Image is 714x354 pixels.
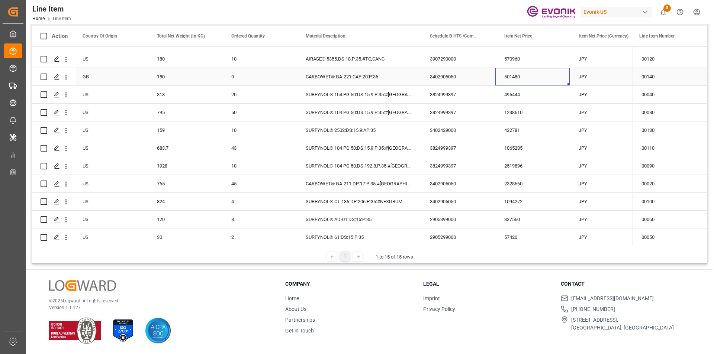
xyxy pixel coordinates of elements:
[49,318,101,344] img: ISO 9001 & ISO 14001 Certification
[423,280,552,288] h3: Legal
[633,157,707,175] div: Press SPACE to select this row.
[297,175,421,192] div: CARBOWET® GA-211:DP:17:P:35:#[GEOGRAPHIC_DATA]
[49,280,116,291] img: Logward Logo
[633,104,707,121] div: 00080
[74,211,148,228] div: US
[222,86,297,103] div: 20
[306,33,345,39] span: Material Description
[527,6,575,19] img: Evonik-brand-mark-Deep-Purple-RGB.jpeg_1700498283.jpeg
[74,50,148,68] div: US
[633,50,707,68] div: Press SPACE to select this row.
[570,157,644,175] div: JPY
[663,4,671,12] span: 5
[633,139,707,157] div: 00110
[285,328,314,334] a: Get in Touch
[495,121,570,139] div: 422781
[297,139,421,157] div: SURFYNOL® 104 PG 50:DS:15.9:P:35:#[GEOGRAPHIC_DATA]
[570,139,644,157] div: JPY
[633,121,707,139] div: Press SPACE to select this row.
[32,104,76,121] div: Press SPACE to select this row.
[570,121,644,139] div: JPY
[285,280,414,288] h3: Company
[222,157,297,175] div: 10
[421,68,495,85] div: 3402905050
[571,295,654,302] span: [EMAIL_ADDRESS][DOMAIN_NAME]
[74,157,148,175] div: US
[430,33,480,39] span: Schedule B HTS /Commodity Code (HS Code)
[297,86,421,103] div: SURFYNOL® 104 PG 50:DS:15.9:P:35:#[GEOGRAPHIC_DATA]
[74,86,148,103] div: US
[222,104,297,121] div: 50
[633,175,707,193] div: Press SPACE to select this row.
[74,104,148,121] div: US
[74,68,148,85] div: GB
[570,68,644,85] div: JPY
[421,228,495,246] div: 2905299000
[633,228,707,246] div: Press SPACE to select this row.
[633,228,707,246] div: 00050
[633,211,707,228] div: Press SPACE to select this row.
[495,211,570,228] div: 337560
[285,306,306,312] a: About Us
[633,86,707,104] div: Press SPACE to select this row.
[32,86,76,104] div: Press SPACE to select this row.
[74,139,148,157] div: US
[421,86,495,103] div: 3824999397
[297,228,421,246] div: SURFYNOL® 61:DS:15:P:35
[571,316,674,332] span: [STREET_ADDRESS], [GEOGRAPHIC_DATA], [GEOGRAPHIC_DATA]
[222,193,297,210] div: 4
[148,211,222,228] div: 120
[32,16,45,21] a: Home
[633,50,707,68] div: 00120
[633,193,707,211] div: Press SPACE to select this row.
[74,228,148,246] div: US
[297,104,421,121] div: SURFYNOL® 104 PG 50:DS:15.9:P:35:#[GEOGRAPHIC_DATA]
[297,157,421,175] div: SURFYNOL® 104 PG 50:DS:192.8:P:35:#[GEOGRAPHIC_DATA]
[148,157,222,175] div: 1928
[74,121,148,139] div: US
[421,157,495,175] div: 3824999397
[32,68,76,86] div: Press SPACE to select this row.
[495,175,570,192] div: 2328660
[570,175,644,192] div: JPY
[222,228,297,246] div: 2
[83,33,117,39] span: Country Of Origin
[633,68,707,86] div: Press SPACE to select this row.
[52,33,68,39] div: Action
[421,211,495,228] div: 2905399000
[148,86,222,103] div: 318
[421,193,495,210] div: 3402905050
[49,298,267,304] p: © 2025 Logward. All rights reserved.
[148,104,222,121] div: 795
[148,228,222,246] div: 30
[148,50,222,68] div: 180
[570,86,644,103] div: JPY
[340,252,350,261] div: 1
[285,295,299,301] a: Home
[571,305,615,313] span: [PHONE_NUMBER]
[32,139,76,157] div: Press SPACE to select this row.
[32,3,71,14] div: Line Item
[579,33,628,39] span: Item Net Price (Currency)
[148,193,222,210] div: 824
[423,306,455,312] a: Privacy Policy
[285,317,315,323] a: Partnerships
[148,139,222,157] div: 683.7
[421,139,495,157] div: 3824999397
[570,104,644,121] div: JPY
[231,33,265,39] span: Ordered Quantity
[32,50,76,68] div: Press SPACE to select this row.
[148,121,222,139] div: 159
[633,211,707,228] div: 00060
[110,318,136,344] img: ISO 27001 Certification
[561,280,689,288] h3: Contact
[222,139,297,157] div: 43
[297,211,421,228] div: SURFYNOL® AD-01:DS:15:P:35
[148,68,222,85] div: 180
[633,193,707,210] div: 00100
[32,121,76,139] div: Press SPACE to select this row.
[655,4,672,20] button: show 5 new notifications
[672,4,688,20] button: Help Center
[222,121,297,139] div: 10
